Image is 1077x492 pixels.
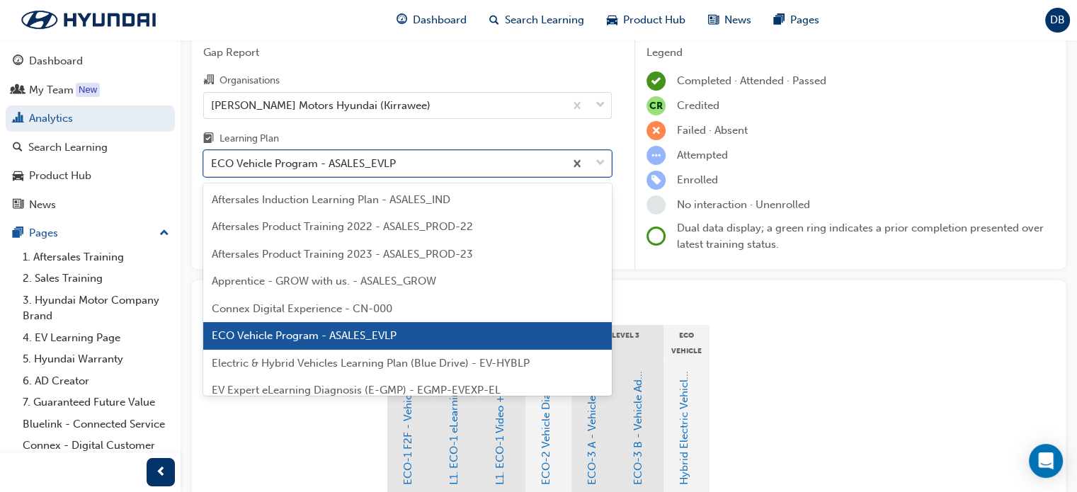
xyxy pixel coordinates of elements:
div: Organisations [220,74,280,88]
span: Enrolled [677,173,718,186]
span: prev-icon [156,464,166,481]
div: ECO Vehicle Program - ASALES_EVLP [211,156,396,172]
a: 5. Hyundai Warranty [17,348,175,370]
div: Pages [29,225,58,241]
span: chart-icon [13,113,23,125]
a: guage-iconDashboard [385,6,478,35]
button: Pages [6,220,175,246]
button: DashboardMy TeamAnalyticsSearch LearningProduct HubNews [6,45,175,220]
a: Product Hub [6,163,175,189]
a: car-iconProduct Hub [596,6,697,35]
div: Legend [646,45,1054,61]
a: 6. AD Creator [17,370,175,392]
span: Failed · Absent [677,124,748,137]
span: search-icon [489,11,499,29]
div: ECO Level 3 [571,325,663,360]
span: Dashboard [413,12,467,28]
span: No interaction · Unenrolled [677,198,810,211]
span: Apprentice - GROW with us. - ASALES_GROW [212,275,436,287]
span: Electric & Hybrid Vehicles Learning Plan (Blue Drive) - EV-HYBLP [212,357,530,370]
a: News [6,192,175,218]
a: 7. Guaranteed Future Value [17,391,175,413]
a: Analytics [6,105,175,132]
a: Connex - Digital Customer Experience Management [17,435,175,472]
span: people-icon [13,84,23,97]
span: car-icon [13,170,23,183]
a: 1. Aftersales Training [17,246,175,268]
span: pages-icon [774,11,785,29]
div: ECO Vehicle Additional Learning [663,325,710,360]
span: Completed · Attended · Passed [677,74,826,87]
a: Hybrid Electric Vehicle (HEV) Technical Training [678,251,690,485]
span: Search Learning [505,12,584,28]
span: Credited [677,99,719,112]
span: Gap Report [203,45,612,61]
span: car-icon [607,11,617,29]
span: News [724,12,751,28]
span: Aftersales Induction Learning Plan - ASALES_IND [212,193,450,206]
span: learningRecordVerb_NONE-icon [646,195,666,214]
div: Learning Plan [220,132,279,146]
span: EV Expert eLearning Diagnosis (E-GMP) - EGMP-EVEXP-EL [212,384,501,396]
div: My Team [29,82,74,98]
span: Aftersales Product Training 2022 - ASALES_PROD-22 [212,220,473,233]
span: learningRecordVerb_COMPLETE-icon [646,71,666,91]
a: 3. Hyundai Motor Company Brand [17,290,175,327]
div: Tooltip anchor [76,83,100,97]
a: news-iconNews [697,6,763,35]
span: search-icon [13,142,23,154]
a: Bluelink - Connected Service [17,413,175,435]
span: up-icon [159,224,169,243]
span: guage-icon [13,55,23,68]
span: null-icon [646,96,666,115]
span: down-icon [596,154,605,173]
div: [PERSON_NAME] Motors Hyundai (Kirrawee) [211,97,431,113]
div: Dashboard [29,53,83,69]
span: Pages [790,12,819,28]
span: learningRecordVerb_ENROLL-icon [646,171,666,190]
span: Dual data display; a green ring indicates a prior completion presented over latest training status. [677,222,1044,251]
a: 2. Sales Training [17,268,175,290]
a: search-iconSearch Learning [478,6,596,35]
span: learningplan-icon [203,133,214,146]
a: 4. EV Learning Page [17,327,175,349]
span: news-icon [708,11,719,29]
span: pages-icon [13,227,23,240]
div: Product Hub [29,168,91,184]
span: ECO Vehicle Program - ASALES_EVLP [212,329,397,342]
span: news-icon [13,199,23,212]
div: News [29,197,56,213]
span: DB [1050,12,1065,28]
div: Open Intercom Messenger [1029,444,1063,478]
span: Aftersales Product Training 2023 - ASALES_PROD-23 [212,248,473,261]
span: learningRecordVerb_FAIL-icon [646,121,666,140]
span: Attempted [677,149,728,161]
span: guage-icon [397,11,407,29]
a: My Team [6,77,175,103]
a: Dashboard [6,48,175,74]
img: Trak [7,5,170,35]
span: Connex Digital Experience - CN-000 [212,302,392,315]
a: Search Learning [6,135,175,161]
span: learningRecordVerb_ATTEMPT-icon [646,146,666,165]
span: Product Hub [623,12,685,28]
a: pages-iconPages [763,6,831,35]
div: Search Learning [28,139,108,156]
a: ECO-3 B - Vehicle Advanced Diagnosis [632,293,644,485]
span: down-icon [596,96,605,115]
button: DB [1045,8,1070,33]
span: organisation-icon [203,74,214,87]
